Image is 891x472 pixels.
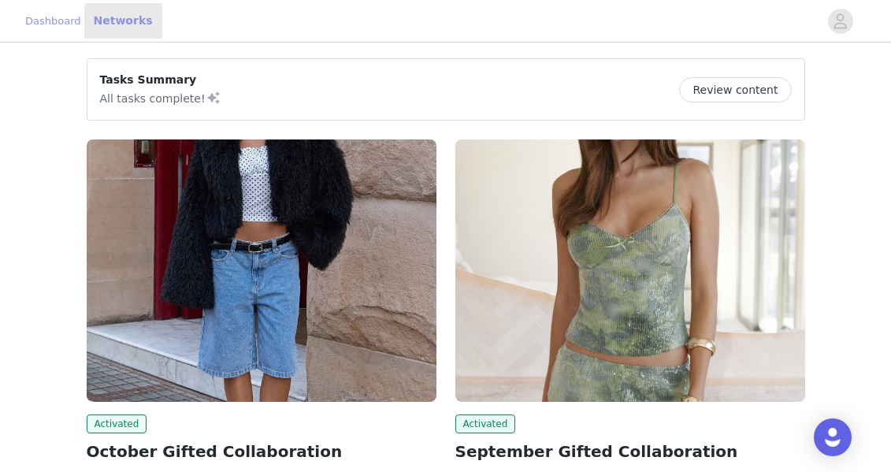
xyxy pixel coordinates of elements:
[455,414,516,433] span: Activated
[833,9,848,34] div: avatar
[87,139,436,402] img: Peppermayo USA
[87,414,147,433] span: Activated
[455,139,805,402] img: Peppermayo USA
[455,440,805,463] h2: September Gifted Collaboration
[100,88,221,107] p: All tasks complete!
[87,440,436,463] h2: October Gifted Collaboration
[814,418,852,456] div: Open Intercom Messenger
[100,72,221,88] p: Tasks Summary
[679,77,791,102] button: Review content
[25,13,81,29] a: Dashboard
[84,3,162,39] a: Networks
